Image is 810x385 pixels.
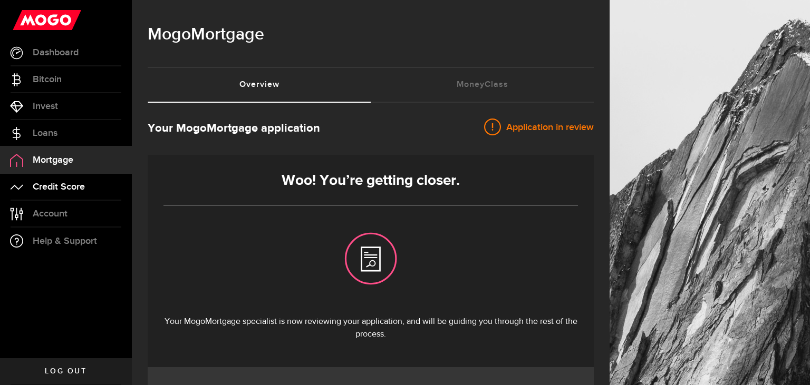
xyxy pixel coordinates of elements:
a: MoneyClass [371,68,594,102]
p: Your MogoMortgage specialist is now reviewing your application, and will be guiding you through t... [163,315,578,341]
h1: Mortgage [148,21,594,48]
span: Help & Support [33,236,97,246]
span: Loans [33,129,57,138]
span: Mortgage [33,155,73,165]
a: Overview [148,68,371,102]
span: Credit Score [33,182,85,192]
span: Account [33,209,67,219]
button: Open LiveChat chat widget [8,4,40,36]
span: Application in review [501,121,594,134]
span: Bitcoin [33,75,62,84]
h3: Your MogoMortgage application [148,120,320,137]
span: Log out [45,368,86,375]
span: Invest [33,102,58,111]
ul: Tabs Navigation [148,67,594,103]
span: Mogo [148,24,191,45]
span: Dashboard [33,48,79,57]
h3: Woo! You’re getting closer. [163,172,578,189]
